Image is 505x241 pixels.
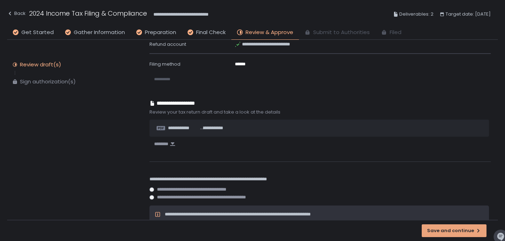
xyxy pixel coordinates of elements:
[20,78,76,85] div: Sign authorization(s)
[149,61,180,67] span: Filing method
[422,224,486,237] button: Save and continue
[149,109,491,115] span: Review your tax return draft and take a look at the details
[7,9,26,20] button: Back
[149,41,186,48] span: Refund account
[74,28,125,37] span: Gather Information
[20,61,61,68] div: Review draft(s)
[21,28,54,37] span: Get Started
[196,28,226,37] span: Final Check
[246,28,293,37] span: Review & Approve
[7,9,26,18] div: Back
[427,228,481,234] div: Save and continue
[313,28,370,37] span: Submit to Authorities
[446,10,491,18] span: Target date: [DATE]
[390,28,401,37] span: Filed
[29,9,147,18] h1: 2024 Income Tax Filing & Compliance
[145,28,176,37] span: Preparation
[399,10,433,18] span: Deliverables: 2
